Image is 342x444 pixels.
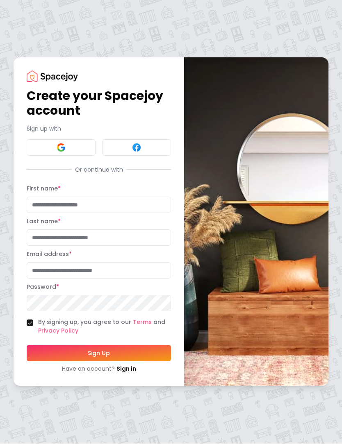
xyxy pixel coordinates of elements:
[27,365,171,373] div: Have an account?
[27,89,171,118] h1: Create your Spacejoy account
[116,365,136,373] a: Sign in
[27,217,61,226] label: Last name
[27,283,59,291] label: Password
[38,318,171,335] label: By signing up, you agree to our and
[56,143,66,153] img: Google signin
[27,125,171,133] p: Sign up with
[133,318,152,326] a: Terms
[184,58,328,386] img: banner
[27,345,171,362] button: Sign Up
[27,185,61,193] label: First name
[27,250,72,258] label: Email address
[132,143,141,153] img: Facebook signin
[27,71,78,82] img: Spacejoy Logo
[72,166,126,174] span: Or continue with
[38,327,78,335] a: Privacy Policy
